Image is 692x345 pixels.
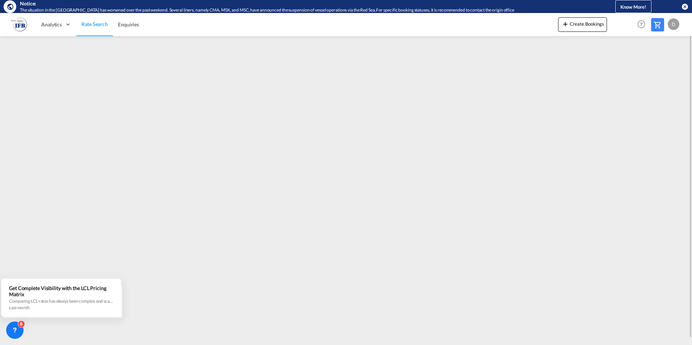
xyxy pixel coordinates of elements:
[76,13,113,36] a: Rate Search
[118,21,139,27] span: Enquiries
[113,13,144,36] a: Enquiries
[635,18,647,30] span: Help
[11,16,27,33] img: b628ab10256c11eeb52753acbc15d091.png
[41,21,62,28] span: Analytics
[20,7,586,13] div: The situation in the Red Sea has worsened over the past weekend. Several liners, namely CMA, MSK,...
[681,3,688,10] button: icon-close-circle
[558,17,607,32] button: icon-plus 400-fgCreate Bookings
[7,3,14,10] md-icon: icon-earth
[36,13,76,36] div: Analytics
[635,18,651,31] div: Help
[561,20,570,28] md-icon: icon-plus 400-fg
[620,4,646,10] span: Know More!
[668,18,679,30] div: D
[81,21,108,27] span: Rate Search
